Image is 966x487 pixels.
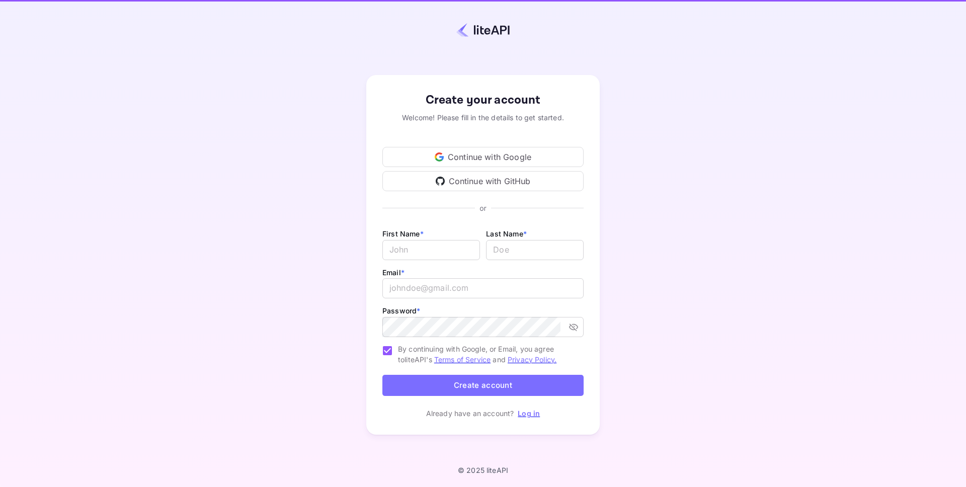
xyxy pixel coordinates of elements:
[382,147,584,167] div: Continue with Google
[382,268,405,277] label: Email
[434,355,491,364] a: Terms of Service
[382,375,584,396] button: Create account
[518,409,540,418] a: Log in
[426,408,514,419] p: Already have an account?
[382,278,584,298] input: johndoe@gmail.com
[508,355,556,364] a: Privacy Policy.
[382,112,584,123] div: Welcome! Please fill in the details to get started.
[565,318,583,336] button: toggle password visibility
[458,466,508,474] p: © 2025 liteAPI
[382,229,424,238] label: First Name
[486,229,527,238] label: Last Name
[382,306,420,315] label: Password
[456,23,510,37] img: liteapi
[486,240,584,260] input: Doe
[382,171,584,191] div: Continue with GitHub
[398,344,576,365] span: By continuing with Google, or Email, you agree to liteAPI's and
[382,91,584,109] div: Create your account
[382,240,480,260] input: John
